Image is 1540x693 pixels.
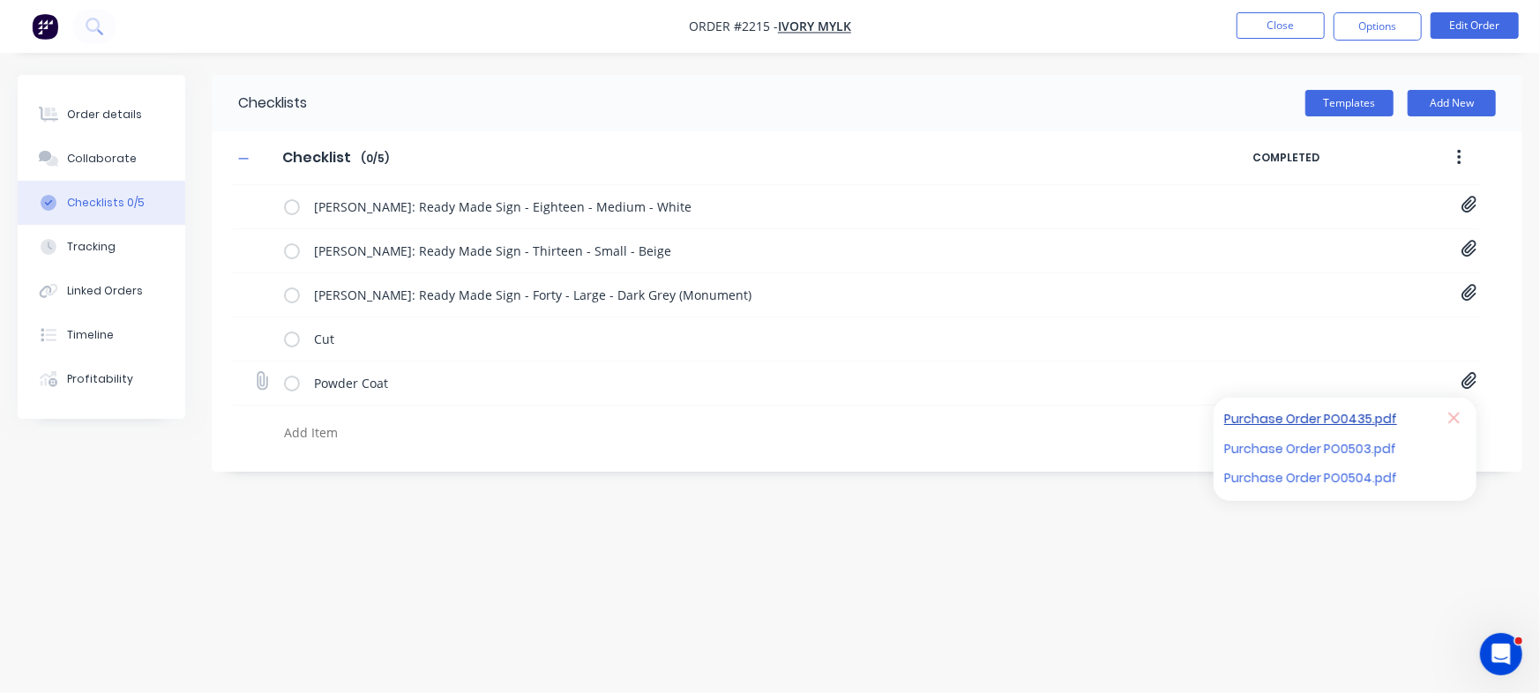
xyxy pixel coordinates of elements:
button: Checklists 0/5 [18,181,185,225]
iframe: Intercom live chat [1480,633,1522,675]
span: Order #2215 - [689,19,778,35]
div: Linked Orders [67,283,143,299]
a: Ivory Mylk [778,19,851,35]
textarea: [PERSON_NAME]: Ready Made Sign - Thirteen - Small - Beige [307,238,1174,264]
div: Tracking [67,239,116,255]
button: Linked Orders [18,269,185,313]
span: COMPLETED [1253,150,1403,166]
textarea: Cut [307,326,1174,352]
button: Add New [1408,90,1496,116]
button: Edit Order [1431,12,1519,39]
div: Order details [67,107,142,123]
span: ( 0 / 5 ) [361,151,389,167]
button: Tracking [18,225,185,269]
div: Profitability [67,371,133,387]
div: Collaborate [67,151,137,167]
div: Checklists 0/5 [67,195,145,211]
a: Purchase Order PO0503.pdf [1224,440,1430,458]
button: Close [1237,12,1325,39]
div: Timeline [67,327,114,343]
a: Purchase Order PO0435.pdf [1224,411,1430,429]
button: Templates [1305,90,1394,116]
input: Enter Checklist name [272,145,361,171]
a: Purchase Order PO0504.pdf [1224,470,1430,488]
img: Factory [32,13,58,40]
button: Profitability [18,357,185,401]
textarea: [PERSON_NAME]: Ready Made Sign - Forty - Large - Dark Grey (Monument) [307,282,1174,308]
button: Timeline [18,313,185,357]
button: Options [1334,12,1422,41]
div: Checklists [212,75,307,131]
textarea: Powder Coat [307,370,1174,396]
textarea: [PERSON_NAME]: Ready Made Sign - Eighteen - Medium - White [307,194,1174,220]
button: Collaborate [18,137,185,181]
button: Order details [18,93,185,137]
